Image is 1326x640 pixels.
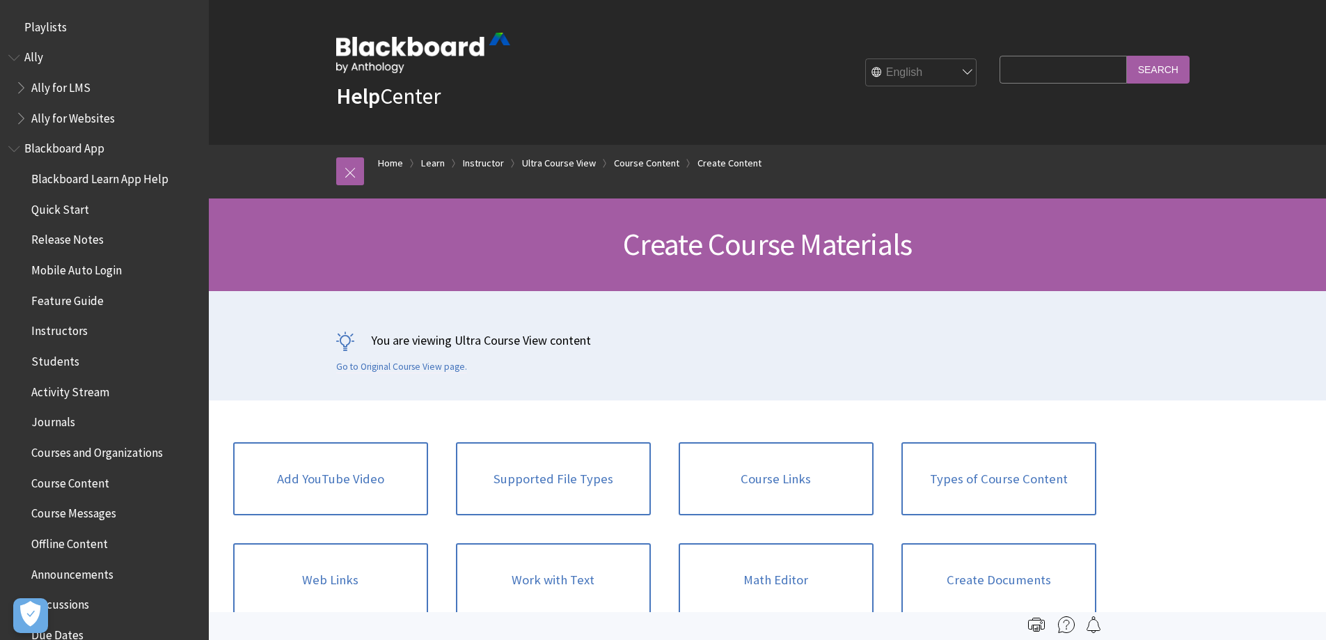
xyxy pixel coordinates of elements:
[8,46,200,130] nav: Book outline for Anthology Ally Help
[1085,616,1102,633] img: Follow this page
[31,167,168,186] span: Blackboard Learn App Help
[31,198,89,217] span: Quick Start
[24,46,43,65] span: Ally
[456,543,651,617] a: Work with Text
[24,15,67,34] span: Playlists
[336,361,467,373] a: Go to Original Course View page.
[13,598,48,633] button: Open Preferences
[31,258,122,277] span: Mobile Auto Login
[233,442,428,516] a: Add YouTube Video
[679,543,874,617] a: Math Editor
[233,543,428,617] a: Web Links
[623,225,913,263] span: Create Course Materials
[24,137,104,156] span: Blackboard App
[336,82,441,110] a: HelpCenter
[31,380,109,399] span: Activity Stream
[31,107,115,125] span: Ally for Websites
[679,442,874,516] a: Course Links
[866,59,977,87] select: Site Language Selector
[31,563,113,582] span: Announcements
[378,155,403,172] a: Home
[421,155,445,172] a: Learn
[336,82,380,110] strong: Help
[336,331,1199,349] p: You are viewing Ultra Course View content
[31,228,104,247] span: Release Notes
[31,471,109,490] span: Course Content
[901,543,1096,617] a: Create Documents
[31,289,104,308] span: Feature Guide
[1028,616,1045,633] img: Print
[456,442,651,516] a: Supported File Types
[901,442,1096,516] a: Types of Course Content
[31,411,75,430] span: Journals
[8,15,200,39] nav: Book outline for Playlists
[336,33,510,73] img: Blackboard by Anthology
[31,320,88,338] span: Instructors
[463,155,504,172] a: Instructor
[1058,616,1075,633] img: More help
[31,76,90,95] span: Ally for LMS
[31,441,163,460] span: Courses and Organizations
[522,155,596,172] a: Ultra Course View
[614,155,679,172] a: Course Content
[31,502,116,521] span: Course Messages
[31,593,89,611] span: Discussions
[1127,56,1190,83] input: Search
[31,532,108,551] span: Offline Content
[697,155,761,172] a: Create Content
[31,350,79,368] span: Students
